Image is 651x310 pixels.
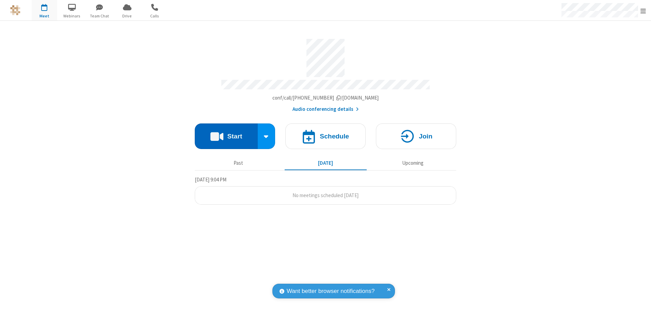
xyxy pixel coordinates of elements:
section: Today's Meetings [195,176,456,205]
div: Start conference options [258,123,275,149]
img: QA Selenium DO NOT DELETE OR CHANGE [10,5,20,15]
span: Copy my meeting room link [272,94,379,101]
span: [DATE] 9:04 PM [195,176,226,183]
span: Want better browser notifications? [287,287,375,296]
button: Audio conferencing details [292,105,359,113]
span: Calls [142,13,168,19]
button: Past [197,157,280,169]
button: Schedule [285,123,366,149]
span: Team Chat [87,13,112,19]
span: Meet [32,13,57,19]
button: Copy my meeting room linkCopy my meeting room link [272,94,379,102]
button: Join [376,123,456,149]
h4: Schedule [320,133,349,139]
button: [DATE] [285,157,367,169]
h4: Join [419,133,432,139]
button: Upcoming [372,157,454,169]
span: No meetings scheduled [DATE] [292,192,359,198]
section: Account details [195,34,456,113]
h4: Start [227,133,242,139]
span: Drive [114,13,140,19]
button: Start [195,123,258,149]
span: Webinars [59,13,85,19]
